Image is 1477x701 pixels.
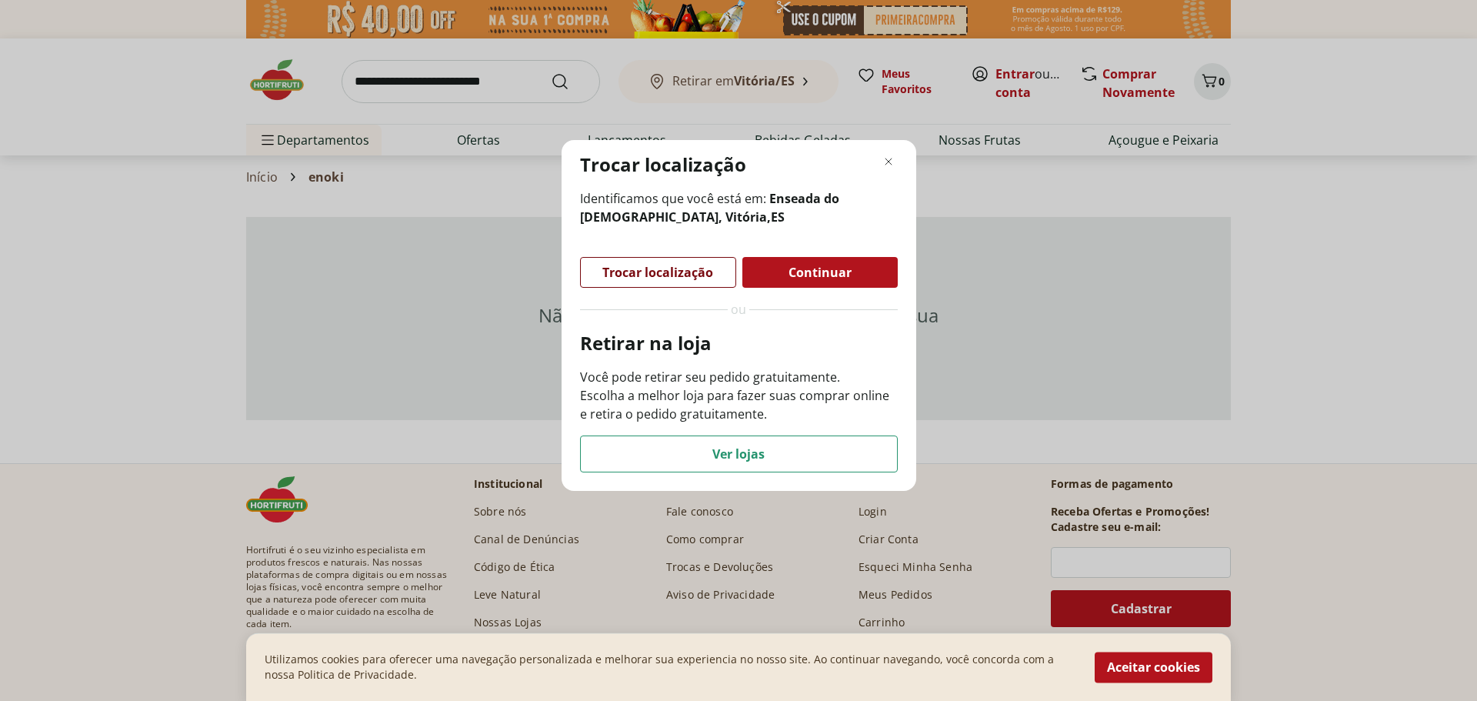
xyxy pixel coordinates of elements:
[580,152,746,177] p: Trocar localização
[562,140,916,491] div: Modal de regionalização
[580,331,898,356] p: Retirar na loja
[1095,652,1212,683] button: Aceitar cookies
[742,257,898,288] button: Continuar
[731,300,746,319] span: ou
[789,266,852,279] span: Continuar
[712,448,765,460] span: Ver lojas
[580,368,898,423] p: Você pode retirar seu pedido gratuitamente. Escolha a melhor loja para fazer suas comprar online ...
[580,257,736,288] button: Trocar localização
[580,436,898,472] button: Ver lojas
[580,189,898,226] span: Identificamos que você está em:
[879,152,898,171] button: Fechar modal de regionalização
[602,266,713,279] span: Trocar localização
[265,652,1076,683] p: Utilizamos cookies para oferecer uma navegação personalizada e melhorar sua experiencia no nosso ...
